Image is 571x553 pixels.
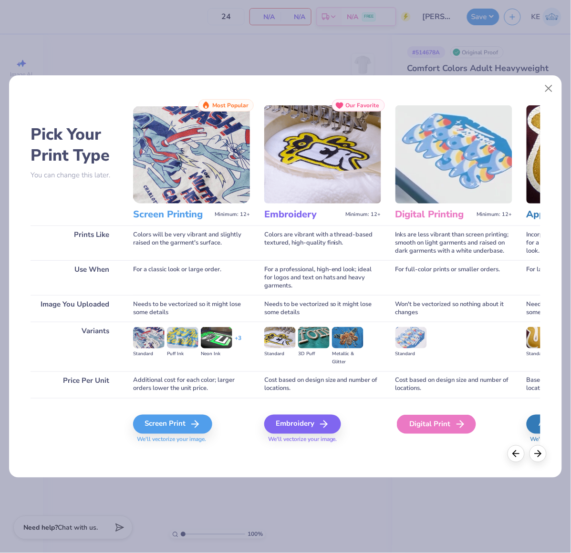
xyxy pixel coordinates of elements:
div: Needs to be vectorized so it might lose some details [264,295,381,322]
h3: Digital Printing [395,208,473,221]
div: Digital Print [397,415,476,434]
div: Use When [31,260,119,295]
img: Digital Printing [395,105,512,204]
div: Puff Ink [167,350,198,358]
div: For a classic look or large order. [133,260,250,295]
span: Most Popular [212,102,249,109]
div: Neon Ink [201,350,232,358]
div: + 3 [235,334,241,350]
div: 3D Puff [298,350,330,358]
span: Minimum: 12+ [346,211,381,218]
img: Standard [264,327,296,348]
div: Variants [31,322,119,371]
div: Colors are vibrant with a thread-based textured, high-quality finish. [264,225,381,260]
img: Metallic & Glitter [332,327,363,348]
img: Standard [527,327,558,348]
div: Colors will be very vibrant and slightly raised on the garment's surface. [133,225,250,260]
h3: Screen Printing [133,208,211,221]
div: Inks are less vibrant than screen printing; smooth on light garments and raised on dark garments ... [395,225,512,260]
div: Additional cost for each color; larger orders lower the unit price. [133,371,250,398]
h3: Embroidery [264,208,342,221]
div: Won't be vectorized so nothing about it changes [395,295,512,322]
div: For a professional, high-end look; ideal for logos and text on hats and heavy garments. [264,260,381,295]
p: You can change this later. [31,171,119,179]
span: Our Favorite [346,102,380,109]
div: Cost based on design size and number of locations. [264,371,381,398]
span: We'll vectorize your image. [133,436,250,444]
div: Standard [527,350,558,358]
div: Embroidery [264,415,341,434]
div: Metallic & Glitter [332,350,363,366]
div: Image You Uploaded [31,295,119,322]
img: Standard [395,327,427,348]
img: Neon Ink [201,327,232,348]
button: Close [540,80,558,98]
img: Puff Ink [167,327,198,348]
span: We'll vectorize your image. [264,436,381,444]
div: Needs to be vectorized so it might lose some details [133,295,250,322]
div: Standard [264,350,296,358]
img: Screen Printing [133,105,250,204]
div: Screen Print [133,415,212,434]
h2: Pick Your Print Type [31,124,119,166]
span: Minimum: 12+ [477,211,512,218]
div: For full-color prints or smaller orders. [395,260,512,295]
img: Embroidery [264,105,381,204]
div: Price Per Unit [31,371,119,398]
div: Standard [395,350,427,358]
div: Cost based on design size and number of locations. [395,371,512,398]
div: Prints Like [31,225,119,260]
span: Minimum: 12+ [215,211,250,218]
div: Standard [133,350,165,358]
img: 3D Puff [298,327,330,348]
img: Standard [133,327,165,348]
